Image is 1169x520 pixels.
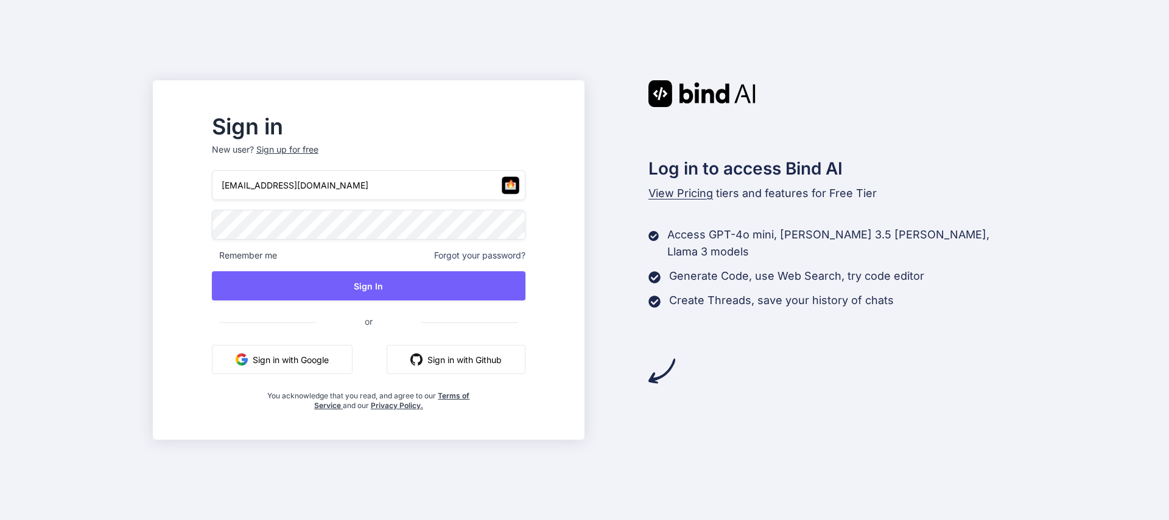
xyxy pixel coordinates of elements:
button: Sign in with Google [212,345,353,374]
p: New user? [212,144,525,170]
span: or [316,307,421,336]
h2: Log in to access Bind AI [648,156,1016,181]
img: Bind AI logo [648,80,756,107]
p: tiers and features for Free Tier [648,185,1016,202]
input: Login or Email [212,170,525,200]
a: Terms of Service [314,391,470,410]
p: Access GPT-4o mini, [PERSON_NAME] 3.5 [PERSON_NAME], Llama 3 models [667,226,1016,260]
a: Privacy Policy. [371,401,423,410]
button: Sign In [212,271,525,300]
span: Forgot your password? [434,249,525,262]
h2: Sign in [212,117,525,136]
span: Remember me [212,249,277,262]
span: View Pricing [648,187,713,199]
div: Sign up for free [256,144,318,156]
img: github [410,353,423,366]
p: Generate Code, use Web Search, try code editor [669,268,924,285]
img: google [236,353,248,366]
button: Sign in with Github [387,345,525,374]
div: You acknowledge that you read, and agree to our and our [264,384,474,411]
p: Create Threads, save your history of chats [669,292,894,309]
img: arrow [648,358,675,384]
